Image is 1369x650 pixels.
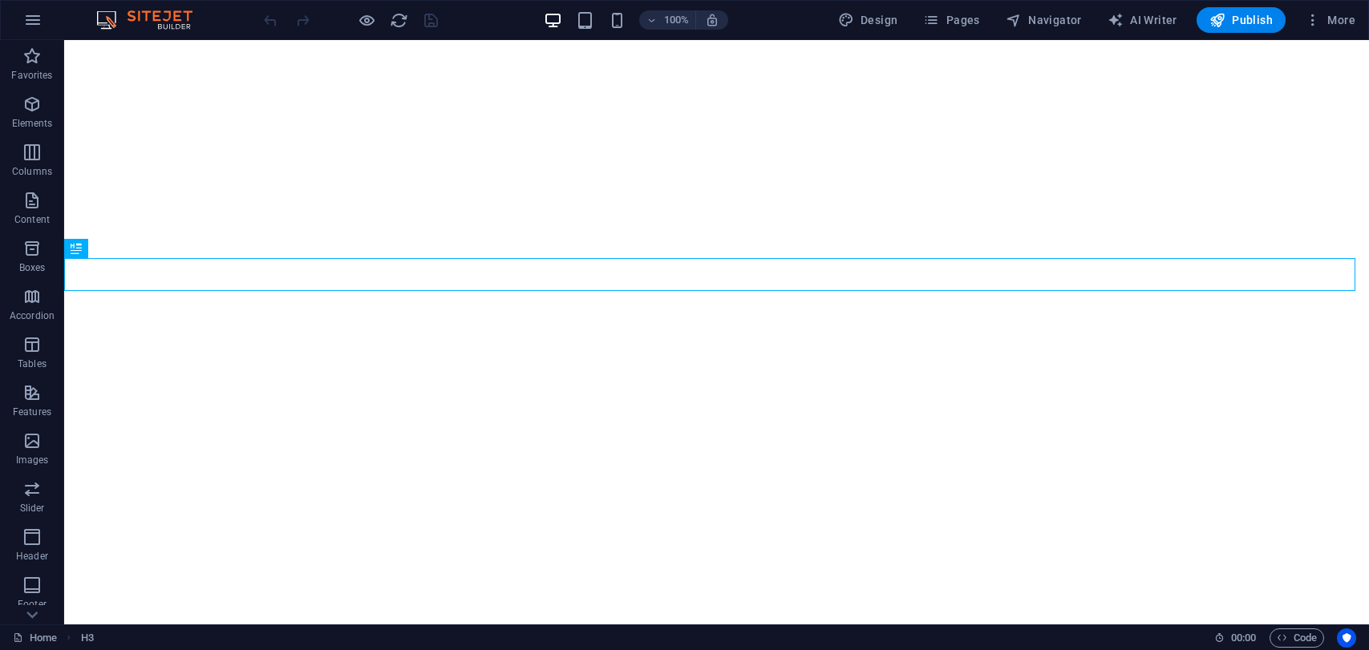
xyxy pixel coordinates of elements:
[1270,628,1324,648] button: Code
[1305,12,1355,28] span: More
[12,117,53,130] p: Elements
[18,357,47,370] p: Tables
[917,7,986,33] button: Pages
[19,261,46,274] p: Boxes
[16,550,48,563] p: Header
[1231,628,1256,648] span: 00 00
[832,7,905,33] button: Design
[1242,632,1245,644] span: :
[1108,12,1177,28] span: AI Writer
[81,628,94,648] nav: breadcrumb
[1197,7,1286,33] button: Publish
[10,309,55,322] p: Accordion
[390,11,408,30] i: Reload page
[12,165,52,178] p: Columns
[832,7,905,33] div: Design (Ctrl+Alt+Y)
[1277,628,1317,648] span: Code
[16,454,49,466] p: Images
[92,10,213,30] img: Editor Logo
[1214,628,1257,648] h6: Session time
[999,7,1088,33] button: Navigator
[357,10,376,30] button: Click here to leave preview mode and continue editing
[81,628,94,648] span: Click to select. Double-click to edit
[663,10,689,30] h6: 100%
[1101,7,1184,33] button: AI Writer
[13,406,51,418] p: Features
[20,502,45,515] p: Slider
[1337,628,1356,648] button: Usercentrics
[1209,12,1273,28] span: Publish
[838,12,898,28] span: Design
[18,598,47,611] p: Footer
[639,10,696,30] button: 100%
[13,628,57,648] a: Click to cancel selection. Double-click to open Pages
[389,10,408,30] button: reload
[11,69,52,82] p: Favorites
[705,13,719,27] i: On resize automatically adjust zoom level to fit chosen device.
[923,12,979,28] span: Pages
[1006,12,1082,28] span: Navigator
[1298,7,1362,33] button: More
[14,213,50,226] p: Content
